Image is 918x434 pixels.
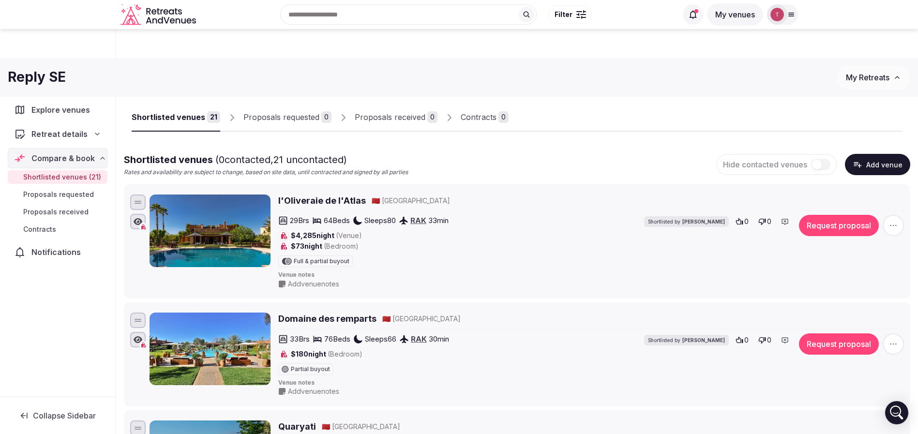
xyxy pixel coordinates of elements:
span: 🇲🇦 [382,314,391,323]
span: [PERSON_NAME] [682,218,725,225]
button: My venues [707,3,763,26]
span: Venue notes [278,379,904,387]
span: [PERSON_NAME] [682,337,725,344]
div: Shortlisted by [644,335,729,345]
button: Request proposal [799,333,879,355]
a: RAK [410,216,426,225]
span: $4,285 night [291,231,362,240]
button: 0 [733,333,752,347]
div: 21 [207,111,220,123]
svg: Retreats and Venues company logo [120,4,198,26]
span: 0 [767,335,771,345]
span: 0 [767,217,771,226]
span: Compare & book [31,152,95,164]
a: Shortlisted venues (21) [8,170,107,184]
span: Proposals requested [23,190,94,199]
span: Sleeps 80 [364,215,396,225]
img: Thiago Martins [770,8,784,21]
span: Filter [555,10,572,19]
div: Shortlisted venues [132,111,205,123]
span: Collapse Sidebar [33,411,96,420]
span: Hide contacted venues [723,160,807,169]
button: 0 [755,333,774,347]
span: $73 night [291,241,359,251]
span: Full & partial buyout [294,258,349,264]
span: [GEOGRAPHIC_DATA] [332,422,400,432]
span: Add venue notes [288,279,339,289]
button: Request proposal [799,215,879,236]
span: 30 min [429,334,449,344]
span: 29 Brs [290,215,309,225]
span: $180 night [291,349,362,359]
span: Contracts [23,224,56,234]
span: Sleeps 66 [365,334,396,344]
span: Partial buyout [291,366,330,372]
button: My Retreats [837,65,910,90]
button: 🇲🇦 [382,314,391,324]
span: Shortlisted venues [124,154,347,165]
div: 0 [427,111,437,123]
button: 🇲🇦 [372,196,380,206]
span: 33 Brs [290,334,310,344]
span: Shortlisted venues (21) [23,172,101,182]
span: [GEOGRAPHIC_DATA] [392,314,461,324]
span: (Venue) [336,231,362,239]
div: 0 [498,111,509,123]
span: ( 0 contacted, 21 uncontacted) [215,154,347,165]
span: (Bedroom) [328,350,362,358]
a: Proposals received [8,205,107,219]
div: 0 [321,111,331,123]
div: Open Intercom Messenger [885,401,908,424]
span: 33 min [428,215,449,225]
div: Shortlisted by [644,216,729,227]
a: Proposals requested0 [243,104,331,132]
span: My Retreats [846,73,889,82]
img: Domaine des remparts [150,313,271,385]
span: 64 Beds [324,215,350,225]
button: 🇲🇦 [322,422,330,432]
a: Quaryati [278,420,316,433]
h1: Reply SE [8,68,66,87]
span: Proposals received [23,207,89,217]
span: Venue notes [278,271,904,279]
a: Contracts0 [461,104,509,132]
button: Collapse Sidebar [8,405,107,426]
a: l'Oliveraie de l'Atlas [278,195,366,207]
span: Add venue notes [288,387,339,396]
a: Proposals received0 [355,104,437,132]
span: 🇲🇦 [372,196,380,205]
img: l'Oliveraie de l'Atlas [150,195,271,267]
a: Notifications [8,242,107,262]
a: Explore venues [8,100,107,120]
span: Notifications [31,246,85,258]
p: Rates and availability are subject to change, based on site data, until contracted and signed by ... [124,168,408,177]
a: Proposals requested [8,188,107,201]
a: RAK [411,334,427,344]
span: (Bedroom) [324,242,359,250]
span: 0 [744,217,749,226]
div: Contracts [461,111,497,123]
button: 0 [733,215,752,228]
span: Retreat details [31,128,88,140]
span: 76 Beds [324,334,350,344]
button: 0 [755,215,774,228]
a: Visit the homepage [120,4,198,26]
a: Domaine des remparts [278,313,376,325]
span: 0 [744,335,749,345]
a: Contracts [8,223,107,236]
button: Filter [548,5,592,24]
button: Add venue [845,154,910,175]
span: [GEOGRAPHIC_DATA] [382,196,450,206]
div: Proposals requested [243,111,319,123]
a: My venues [707,10,763,19]
a: Shortlisted venues21 [132,104,220,132]
span: Explore venues [31,104,94,116]
div: Proposals received [355,111,425,123]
